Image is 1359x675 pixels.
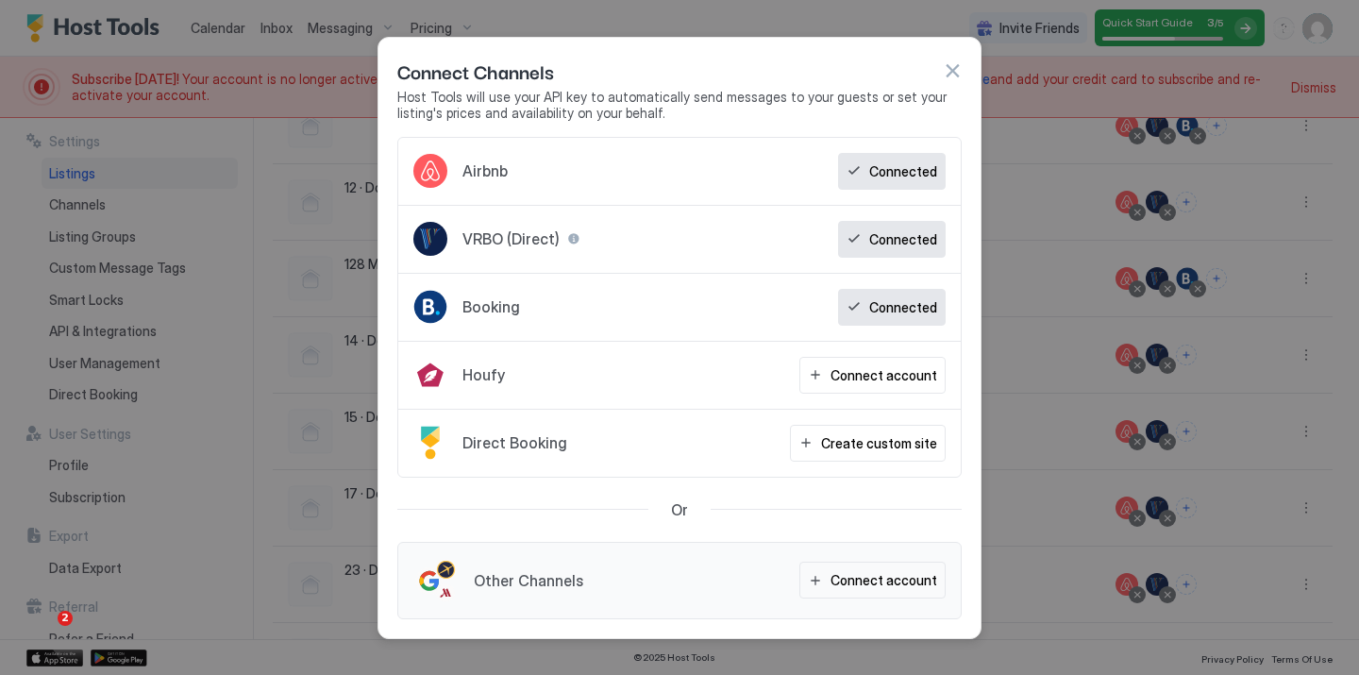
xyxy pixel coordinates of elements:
div: Connect account [830,570,937,590]
button: Connect account [799,562,946,599]
button: Connect account [799,357,946,394]
div: Connect account [830,365,937,385]
iframe: Intercom live chat [19,611,64,656]
div: Create custom site [821,433,937,453]
div: Connected [869,161,937,181]
span: Host Tools will use your API key to automatically send messages to your guests or set your listin... [397,89,962,122]
span: Other Channels [474,571,583,590]
span: Connect Channels [397,57,554,85]
button: Connected [838,289,946,326]
span: Direct Booking [462,433,567,452]
span: Houfy [462,365,505,384]
span: 2 [58,611,73,626]
button: Create custom site [790,425,946,462]
span: VRBO (Direct) [462,229,560,248]
span: Booking [462,297,520,316]
button: Connected [838,153,946,190]
button: Connected [838,221,946,258]
div: Connected [869,229,937,249]
span: Or [671,500,688,519]
div: Connected [869,297,937,317]
span: Airbnb [462,161,508,180]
